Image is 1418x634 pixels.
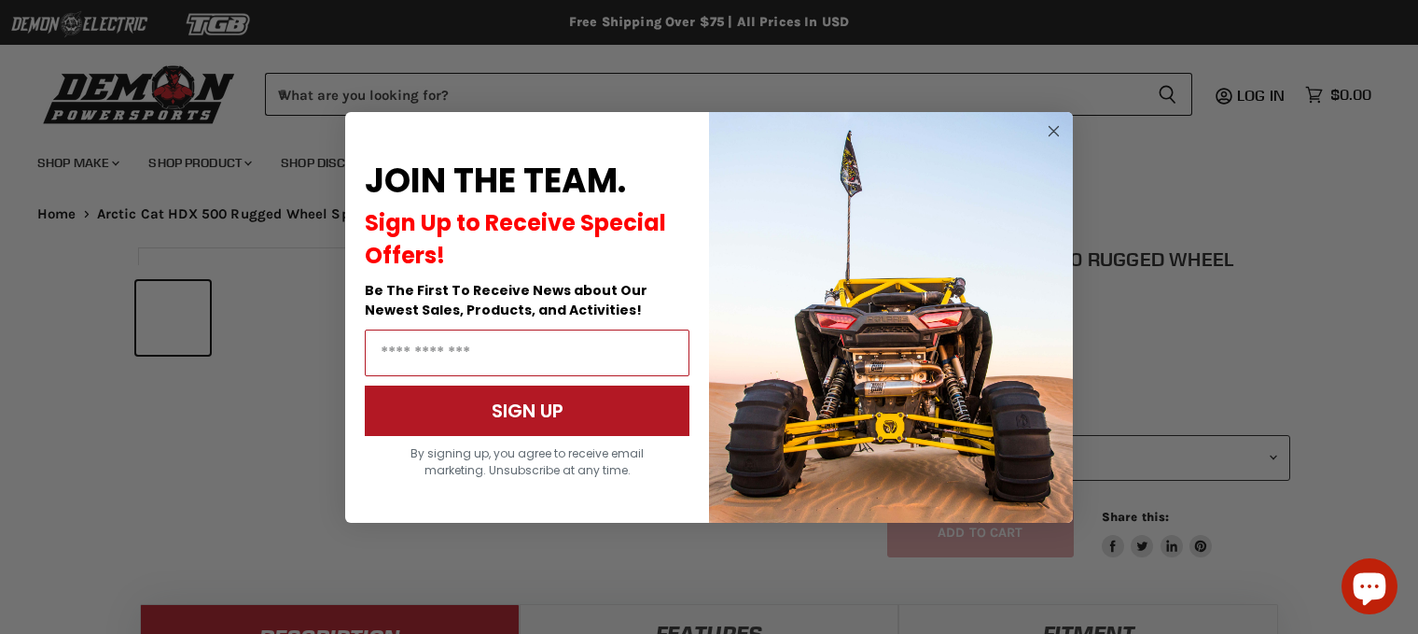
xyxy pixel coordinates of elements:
[1336,558,1403,619] inbox-online-store-chat: Shopify online store chat
[1042,120,1065,143] button: Close dialog
[410,445,644,478] span: By signing up, you agree to receive email marketing. Unsubscribe at any time.
[365,330,689,376] input: Email Address
[365,157,626,204] span: JOIN THE TEAM.
[365,386,689,436] button: SIGN UP
[365,207,666,271] span: Sign Up to Receive Special Offers!
[709,112,1073,523] img: a9095488-b6e7-41ba-879d-588abfab540b.jpeg
[365,281,647,319] span: Be The First To Receive News about Our Newest Sales, Products, and Activities!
